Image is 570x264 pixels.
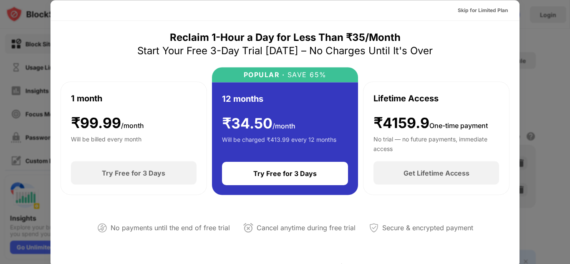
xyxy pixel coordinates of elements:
div: Cancel anytime during free trial [257,222,356,234]
div: Start Your Free 3-Day Trial [DATE] – No Charges Until It's Over [137,44,433,57]
div: Lifetime Access [373,92,439,104]
div: ₹4159.9 [373,114,488,131]
div: Get Lifetime Access [404,169,469,177]
div: Secure & encrypted payment [382,222,473,234]
div: POPULAR · [244,70,285,78]
div: ₹ 99.99 [71,114,144,131]
div: ₹ 34.50 [222,115,295,132]
div: 1 month [71,92,102,104]
div: Try Free for 3 Days [102,169,165,177]
img: cancel-anytime [243,223,253,233]
div: Skip for Limited Plan [458,6,508,14]
div: 12 months [222,92,263,105]
img: secured-payment [369,223,379,233]
div: Reclaim 1-Hour a Day for Less Than ₹35/Month [170,30,401,44]
span: /month [272,121,295,130]
div: Will be billed every month [71,135,141,151]
div: SAVE 65% [285,70,327,78]
div: No payments until the end of free trial [111,222,230,234]
span: /month [121,121,144,129]
div: Will be charged ₹413.99 every 12 months [222,135,336,152]
span: One-time payment [429,121,488,129]
img: not-paying [97,223,107,233]
div: No trial — no future payments, immediate access [373,135,499,151]
div: Try Free for 3 Days [253,169,317,178]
